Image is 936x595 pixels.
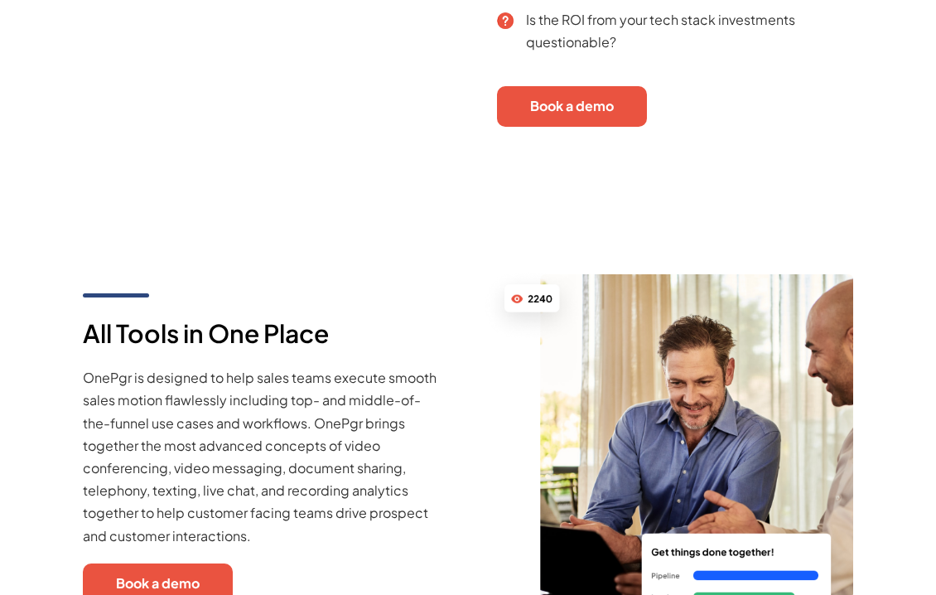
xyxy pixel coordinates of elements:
p: OnePgr is designed to help sales teams execute smooth sales motion flawlessly including top- and ... [83,366,439,547]
a: Book a demo [497,86,647,127]
h2: All Tools in One Place [83,317,439,366]
li: Is the ROI from your tech stack investments questionable? [497,8,837,53]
